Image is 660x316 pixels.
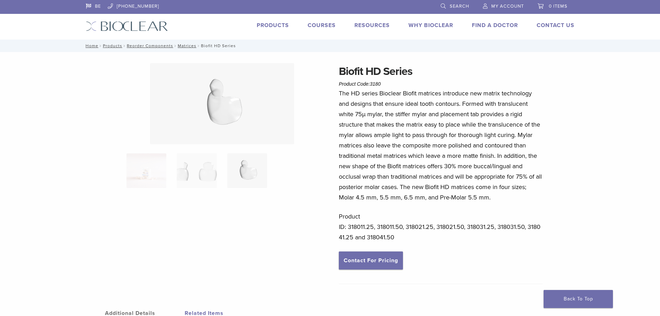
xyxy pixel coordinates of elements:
[491,3,524,9] span: My Account
[339,211,543,242] p: Product ID: 318011.25, 318011.50, 318021.25, 318021.50, 318031.25, 318031.50, 318041.25 and 31804...
[472,22,518,29] a: Find A Doctor
[408,22,453,29] a: Why Bioclear
[127,43,173,48] a: Reorder Components
[173,44,178,48] span: /
[98,44,103,48] span: /
[308,22,336,29] a: Courses
[339,63,543,80] h1: Biofit HD Series
[339,81,381,87] span: Product Code:
[196,44,201,48] span: /
[339,251,403,270] a: Contact For Pricing
[339,88,543,203] p: The HD series Bioclear Biofit matrices introduce new matrix technology and designs that ensure id...
[83,43,98,48] a: Home
[549,3,567,9] span: 0 items
[122,44,127,48] span: /
[450,3,469,9] span: Search
[150,63,294,144] img: Biofit HD Series - Image 3
[227,153,267,188] img: Biofit HD Series - Image 3
[370,81,381,87] span: 3180
[544,290,613,308] a: Back To Top
[177,153,217,188] img: Biofit HD Series - Image 2
[178,43,196,48] a: Matrices
[257,22,289,29] a: Products
[103,43,122,48] a: Products
[81,40,580,52] nav: Biofit HD Series
[86,21,168,31] img: Bioclear
[126,153,166,188] img: Posterior-Biofit-HD-Series-Matrices-324x324.jpg
[354,22,390,29] a: Resources
[537,22,574,29] a: Contact Us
